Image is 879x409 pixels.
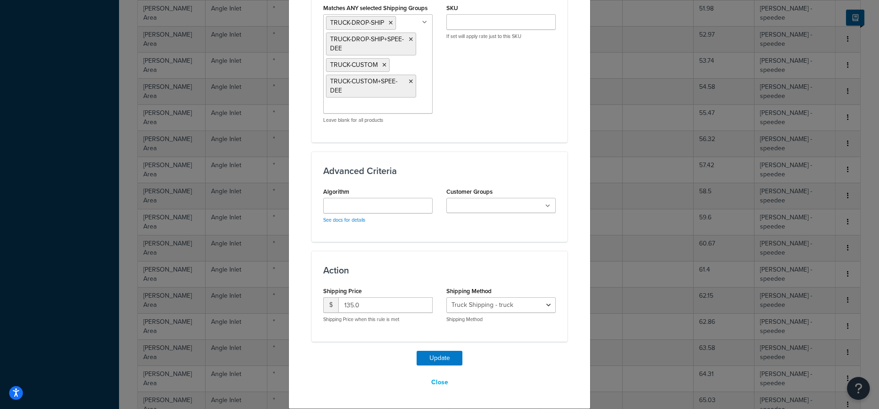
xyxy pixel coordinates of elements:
[446,316,556,323] p: Shipping Method
[446,188,493,195] label: Customer Groups
[323,117,433,124] p: Leave blank for all products
[330,60,378,70] span: TRUCK-CUSTOM
[446,33,556,40] p: If set will apply rate just to this SKU
[330,34,404,53] span: TRUCK-DROP-SHIP+SPEE-DEE
[323,265,556,275] h3: Action
[323,288,362,294] label: Shipping Price
[425,375,454,390] button: Close
[323,297,338,313] span: $
[323,216,365,224] a: See docs for details
[330,18,384,27] span: TRUCK-DROP-SHIP
[330,76,397,95] span: TRUCK-CUSTOM+SPEE-DEE
[446,288,492,294] label: Shipping Method
[323,188,349,195] label: Algorithm
[323,166,556,176] h3: Advanced Criteria
[323,5,428,11] label: Matches ANY selected Shipping Groups
[417,351,462,365] button: Update
[446,5,458,11] label: SKU
[323,316,433,323] p: Shipping Price when this rule is met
